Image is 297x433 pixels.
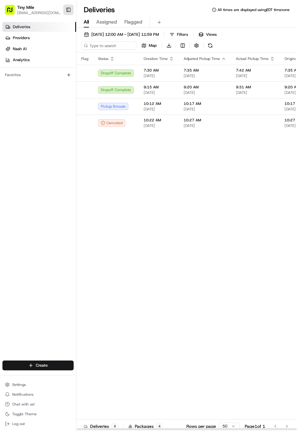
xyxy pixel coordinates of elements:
[84,18,89,26] span: All
[6,59,17,70] img: 1736555255976-a54dd68f-1ca7-489b-9aae-adbdc363a1c4
[144,123,174,128] span: [DATE]
[4,135,49,146] a: 📗Knowledge Base
[144,118,174,123] span: 10:22 AM
[82,112,84,117] span: •
[236,68,275,73] span: 7:42 AM
[6,25,111,35] p: Welcome 👋
[6,80,41,85] div: Past conversations
[16,40,101,46] input: Clear
[177,32,188,37] span: Filters
[6,89,16,99] img: Regen Pajulas
[144,85,174,90] span: 9:15 AM
[184,123,226,128] span: [DATE]
[245,423,265,429] div: Page 1 of 1
[84,423,118,429] div: Deliveries
[184,68,226,73] span: 7:35 AM
[81,56,88,61] span: Flag
[206,41,215,50] button: Refresh
[144,107,174,112] span: [DATE]
[144,73,174,78] span: [DATE]
[13,46,27,52] span: Nash AI
[36,363,48,368] span: Create
[95,79,111,86] button: See all
[13,59,24,70] img: 1727276513143-84d647e1-66c0-4f92-a045-3c9f9f5dfd92
[2,2,63,17] button: Tiny Mile[EMAIL_ADDRESS][DOMAIN_NAME]
[12,112,17,117] img: 1736555255976-a54dd68f-1ca7-489b-9aae-adbdc363a1c4
[19,95,45,100] span: Regen Pajulas
[2,400,74,409] button: Chat with us!
[28,59,100,65] div: Start new chat
[2,410,74,418] button: Toggle Theme
[12,382,26,387] span: Settings
[19,112,81,117] span: [PERSON_NAME] [PERSON_NAME]
[81,30,162,39] button: [DATE] 12:00 AM - [DATE] 11:59 PM
[12,137,47,143] span: Knowledge Base
[184,90,226,95] span: [DATE]
[6,6,18,19] img: Nash
[86,112,98,117] span: [DATE]
[96,18,117,26] span: Assigned
[13,35,30,41] span: Providers
[184,73,226,78] span: [DATE]
[196,30,219,39] button: Views
[149,43,157,48] span: Map
[112,424,118,429] div: 4
[167,30,191,39] button: Filters
[2,44,76,54] a: Nash AI
[2,380,74,389] button: Settings
[6,138,11,142] div: 📗
[12,421,25,426] span: Log out
[104,61,111,68] button: Start new chat
[184,118,226,123] span: 10:27 AM
[184,107,226,112] span: [DATE]
[2,70,74,80] div: Favorites
[81,41,136,50] input: Type to search
[236,56,269,61] span: Actual Pickup Time
[12,412,37,416] span: Toggle Theme
[184,85,226,90] span: 9:20 AM
[236,90,275,95] span: [DATE]
[206,32,217,37] span: Views
[128,423,163,429] div: Packages
[17,10,61,15] button: [EMAIL_ADDRESS][DOMAIN_NAME]
[218,7,290,12] span: All times are displayed using EDT timezone
[61,152,74,157] span: Pylon
[2,361,74,370] button: Create
[43,152,74,157] a: Powered byPylon
[186,423,216,429] p: Rows per page
[49,135,101,146] a: 💻API Documentation
[98,119,125,127] button: Canceled
[124,18,142,26] span: Flagged
[236,73,275,78] span: [DATE]
[144,68,174,73] span: 7:30 AM
[13,24,30,30] span: Deliveries
[17,4,34,10] button: Tiny Mile
[12,392,34,397] span: Notifications
[13,57,30,63] span: Analytics
[49,95,62,100] span: [DATE]
[28,65,84,70] div: We're available if you need us!
[139,41,159,50] button: Map
[46,95,48,100] span: •
[144,56,168,61] span: Creation Time
[236,85,275,90] span: 9:31 AM
[156,424,163,429] div: 4
[184,101,226,106] span: 10:17 AM
[84,5,115,15] h1: Deliveries
[2,55,76,65] a: Analytics
[98,56,108,61] span: Status
[2,420,74,428] button: Log out
[184,56,220,61] span: Adjusted Pickup Time
[2,22,76,32] a: Deliveries
[91,32,159,37] span: [DATE] 12:00 AM - [DATE] 11:59 PM
[52,138,57,142] div: 💻
[144,90,174,95] span: [DATE]
[12,95,17,100] img: 1736555255976-a54dd68f-1ca7-489b-9aae-adbdc363a1c4
[58,137,98,143] span: API Documentation
[6,106,16,116] img: Dianne Alexi Soriano
[2,390,74,399] button: Notifications
[144,101,174,106] span: 10:12 AM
